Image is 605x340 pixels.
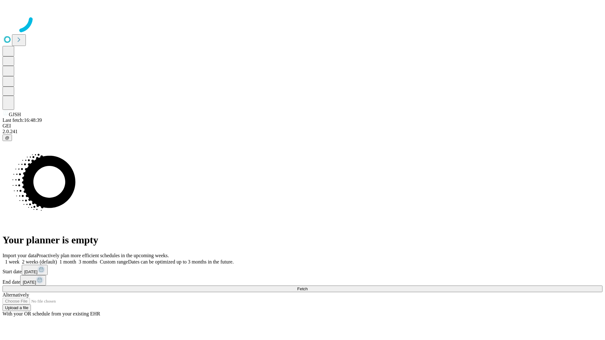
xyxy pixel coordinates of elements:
[3,253,37,258] span: Import your data
[128,259,233,264] span: Dates can be optimized up to 3 months in the future.
[22,259,57,264] span: 2 weeks (default)
[5,259,20,264] span: 1 week
[3,117,42,123] span: Last fetch: 16:48:39
[9,112,21,117] span: GJSH
[60,259,76,264] span: 1 month
[24,269,37,274] span: [DATE]
[79,259,97,264] span: 3 months
[100,259,128,264] span: Custom range
[3,129,602,134] div: 2.0.241
[3,123,602,129] div: GEI
[3,234,602,246] h1: Your planner is empty
[37,253,169,258] span: Proactively plan more efficient schedules in the upcoming weeks.
[23,280,36,285] span: [DATE]
[3,275,602,286] div: End date
[22,265,48,275] button: [DATE]
[20,275,46,286] button: [DATE]
[297,286,308,291] span: Fetch
[5,135,9,140] span: @
[3,286,602,292] button: Fetch
[3,304,31,311] button: Upload a file
[3,311,100,316] span: With your OR schedule from your existing EHR
[3,292,29,297] span: Alternatively
[3,265,602,275] div: Start date
[3,134,12,141] button: @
